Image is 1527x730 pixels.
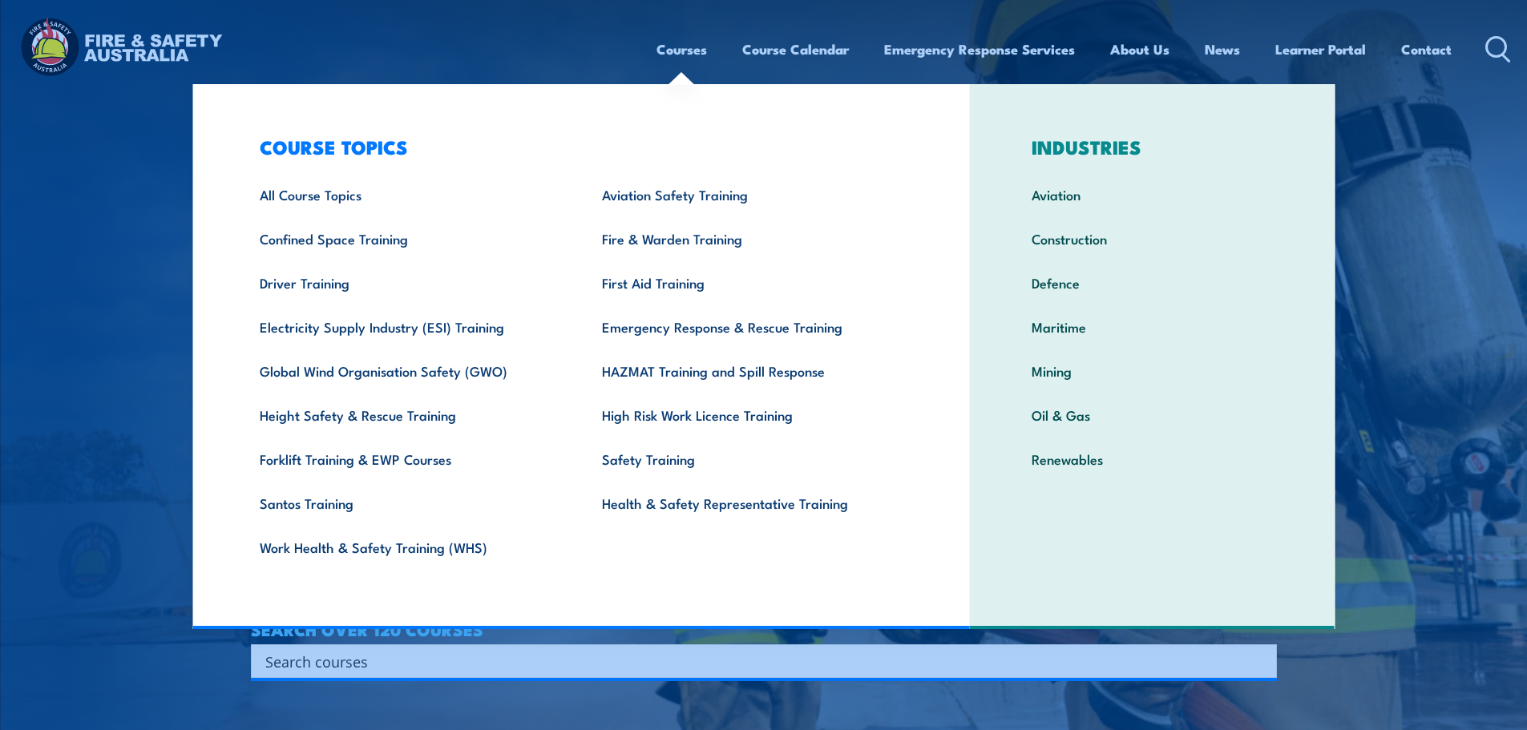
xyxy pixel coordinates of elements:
a: First Aid Training [577,260,919,305]
a: Safety Training [577,437,919,481]
a: Driver Training [235,260,577,305]
a: Emergency Response & Rescue Training [577,305,919,349]
a: Aviation [1007,172,1298,216]
a: Learner Portal [1275,28,1366,71]
a: Forklift Training & EWP Courses [235,437,577,481]
input: Search input [265,649,1242,673]
a: Construction [1007,216,1298,260]
a: Aviation Safety Training [577,172,919,216]
a: Defence [1007,260,1298,305]
a: Emergency Response Services [884,28,1075,71]
form: Search form [269,650,1245,672]
a: Course Calendar [742,28,849,71]
a: About Us [1110,28,1169,71]
a: High Risk Work Licence Training [577,393,919,437]
a: Confined Space Training [235,216,577,260]
a: Global Wind Organisation Safety (GWO) [235,349,577,393]
a: Contact [1401,28,1452,71]
a: Electricity Supply Industry (ESI) Training [235,305,577,349]
a: Maritime [1007,305,1298,349]
a: Oil & Gas [1007,393,1298,437]
a: Santos Training [235,481,577,525]
a: Height Safety & Rescue Training [235,393,577,437]
a: News [1205,28,1240,71]
button: Search magnifier button [1249,650,1271,672]
a: All Course Topics [235,172,577,216]
a: HAZMAT Training and Spill Response [577,349,919,393]
a: Mining [1007,349,1298,393]
a: Fire & Warden Training [577,216,919,260]
h4: SEARCH OVER 120 COURSES [251,620,1277,638]
a: Renewables [1007,437,1298,481]
h3: COURSE TOPICS [235,135,919,158]
a: Courses [656,28,707,71]
a: Health & Safety Representative Training [577,481,919,525]
h3: INDUSTRIES [1007,135,1298,158]
a: Work Health & Safety Training (WHS) [235,525,577,569]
